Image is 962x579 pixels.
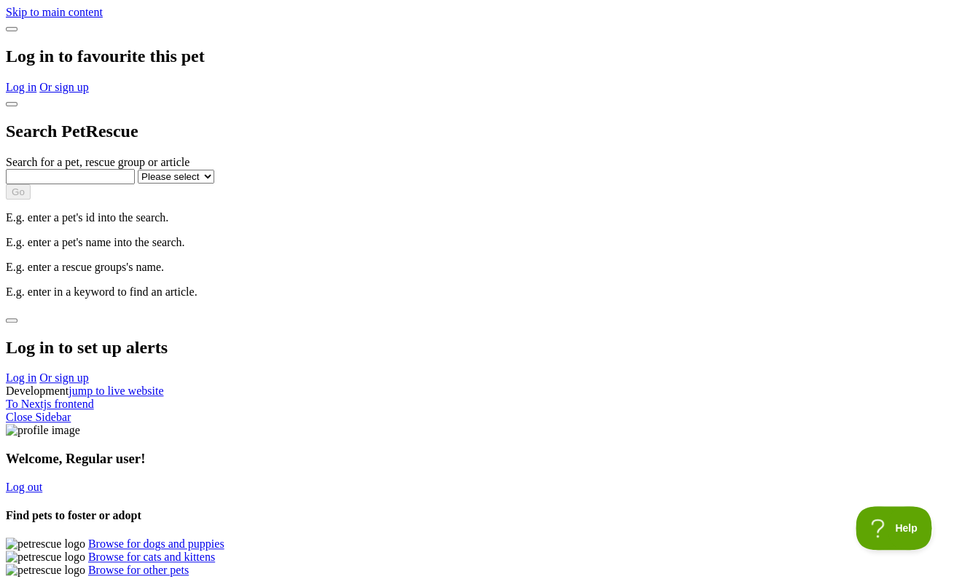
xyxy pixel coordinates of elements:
img: petrescue logo [6,537,85,551]
a: To Nextjs frontend [6,398,94,410]
a: Log out [6,481,42,493]
a: Log in [6,81,36,93]
p: E.g. enter a pet's id into the search. [6,211,956,224]
h2: Search PetRescue [6,122,956,141]
div: Dialog Window - Close (Press escape to close) [6,19,956,94]
a: Browse for dogs and puppies [88,537,224,550]
a: Skip to main content [6,6,103,18]
img: profile image [6,424,80,437]
button: close [6,318,17,323]
img: petrescue logo [6,564,85,577]
label: Search for a pet, rescue group or article [6,156,189,168]
a: Or sign up [39,371,89,384]
h2: Log in to favourite this pet [6,47,956,66]
h3: Welcome, Regular user! [6,451,956,467]
p: E.g. enter a rescue groups's name. [6,261,956,274]
button: Go [6,184,31,200]
img: petrescue logo [6,551,85,564]
div: Dialog Window - Close (Press escape to close) [6,310,956,385]
h2: Log in to set up alerts [6,338,956,358]
p: E.g. enter a pet's name into the search. [6,236,956,249]
a: Browse for cats and kittens [88,551,215,563]
a: Browse for other pets [88,564,189,576]
div: Dialog Window - Close (Press escape to close) [6,94,956,299]
p: E.g. enter in a keyword to find an article. [6,285,956,299]
button: close [6,27,17,31]
a: Close Sidebar [6,411,71,423]
iframe: Help Scout Beacon - Open [856,506,933,550]
a: Log in [6,371,36,384]
button: close [6,102,17,106]
a: Or sign up [39,81,89,93]
div: Development [6,385,956,398]
a: jump to live website [69,385,163,397]
h4: Find pets to foster or adopt [6,509,956,522]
